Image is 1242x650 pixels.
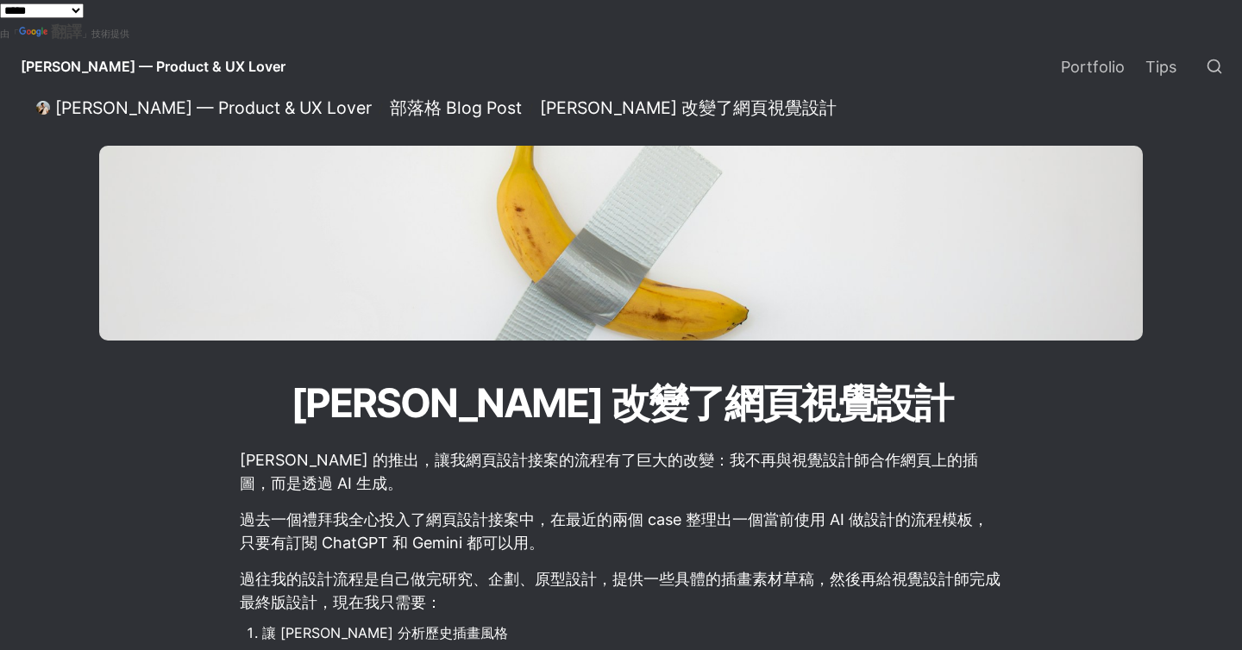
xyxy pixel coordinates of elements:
a: [PERSON_NAME] 改變了網頁視覺設計 [535,97,842,118]
span: / [379,101,383,116]
img: Google 翻譯 [19,27,51,39]
a: 翻譯 [19,22,82,41]
h1: [PERSON_NAME] 改變了網頁視覺設計 [155,372,1087,434]
a: Tips [1135,42,1187,91]
p: [PERSON_NAME] 的推出，讓我網頁設計接案的流程有了巨大的改變：我不再與視覺設計師合作網頁上的插圖，而是透過 AI 生成。 [238,446,1004,497]
div: [PERSON_NAME] 改變了網頁視覺設計 [540,97,837,118]
p: 過去一個禮拜我全心投入了網頁設計接案中，在最近的兩個 case 整理出一個當前使用 AI 做設計的流程模板，只要有訂閱 ChatGPT 和 Gemini 都可以用。 [238,505,1004,557]
div: 部落格 Blog Post [390,97,522,118]
li: 讓 [PERSON_NAME] 分析歷史插畫風格 [262,620,1004,646]
img: Daniel Lee — Product & UX Lover [36,101,50,115]
div: [PERSON_NAME] — Product & UX Lover [55,97,372,118]
p: 過往我的設計流程是自己做完研究、企劃、原型設計，提供一些具體的插畫素材草稿，然後再給視覺設計師完成最終版設計，現在我只需要： [238,565,1004,616]
a: 部落格 Blog Post [385,97,527,118]
span: [PERSON_NAME] — Product & UX Lover [21,58,285,75]
img: Nano Banana 改變了網頁視覺設計 [99,146,1143,341]
a: [PERSON_NAME] — Product & UX Lover [7,42,299,91]
a: Portfolio [1051,42,1135,91]
a: [PERSON_NAME] — Product & UX Lover [31,97,377,118]
span: / [529,101,533,116]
